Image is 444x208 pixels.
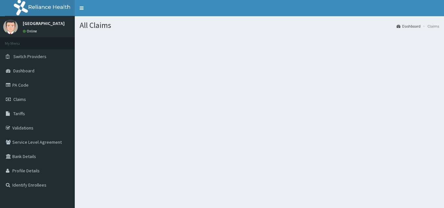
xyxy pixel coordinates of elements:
[421,23,439,29] li: Claims
[3,19,18,34] img: User Image
[13,54,46,59] span: Switch Providers
[23,21,65,26] p: [GEOGRAPHIC_DATA]
[23,29,38,33] a: Online
[80,21,439,30] h1: All Claims
[13,111,25,116] span: Tariffs
[13,96,26,102] span: Claims
[397,23,421,29] a: Dashboard
[13,68,34,74] span: Dashboard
